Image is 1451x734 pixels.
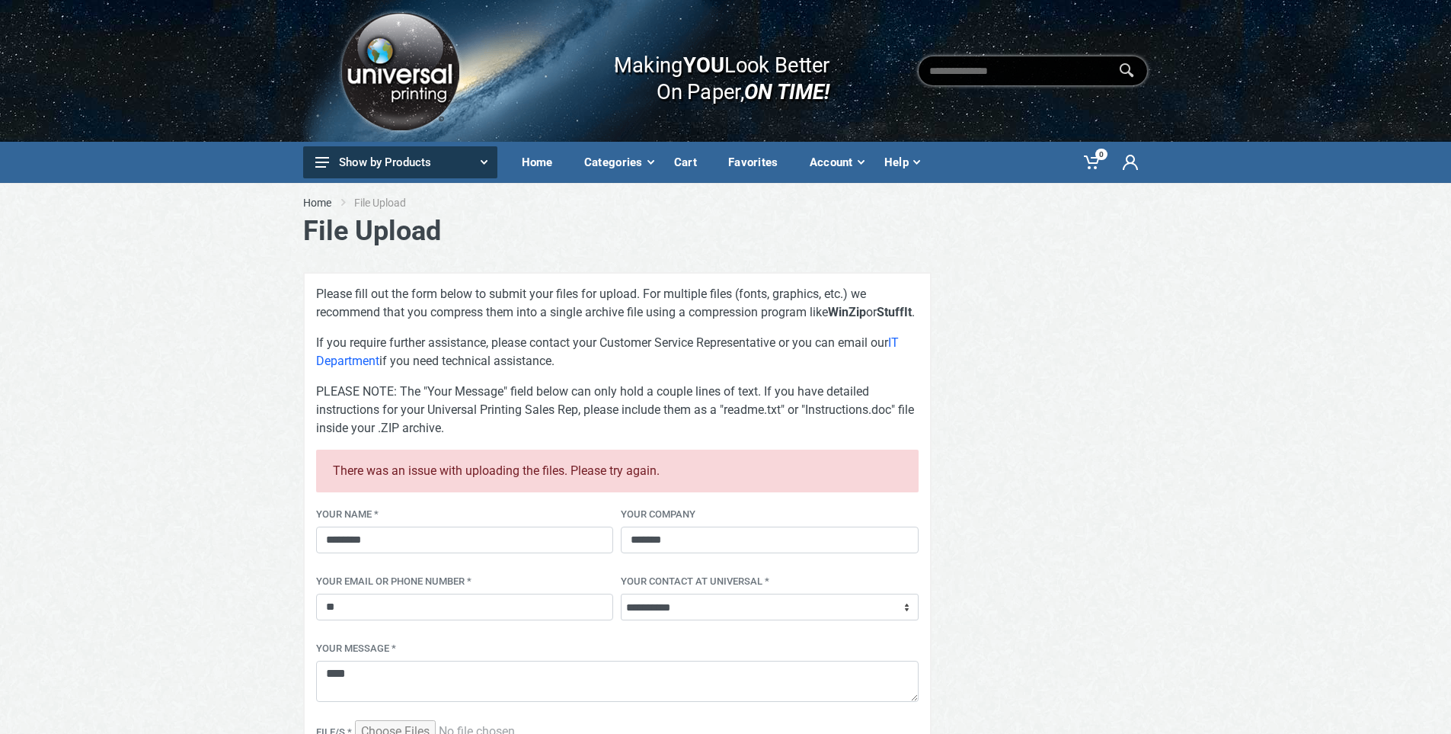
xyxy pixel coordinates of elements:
a: 0 [1073,142,1112,183]
label: Your contact at Universal * [621,574,769,591]
a: Favorites [718,142,799,183]
div: Account [799,146,874,178]
a: Home [511,142,574,183]
label: YOUR EMAIL OR PHONE NUMBER * [316,574,471,591]
div: Making Look Better On Paper, [584,37,830,105]
strong: WinZip [828,305,866,319]
a: Home [303,195,331,210]
li: File Upload [354,195,429,210]
i: ON TIME! [744,79,829,104]
p: Please fill out the form below to submit your files for upload. For multiple files (fonts, graphi... [316,285,919,322]
div: Categories [574,146,663,178]
div: There was an issue with uploading the files. Please try again. [316,450,919,492]
h1: File Upload [303,215,1149,248]
p: If you require further assistance, please contact your Customer Service Representative or you can... [316,334,919,370]
img: Logo.png [336,7,464,136]
label: Your Message * [316,641,396,658]
div: Help [874,146,929,178]
strong: StuffIt [877,305,912,319]
label: Your Company [621,507,695,524]
nav: breadcrumb [303,195,1149,210]
button: Show by Products [303,146,497,178]
p: PLEASE NOTE: The "Your Message" field below can only hold a couple lines of text. If you have det... [316,383,919,438]
span: 0 [1095,149,1107,160]
div: Cart [663,146,718,178]
a: Cart [663,142,718,183]
b: YOU [683,52,724,78]
label: Your Name * [316,507,379,524]
div: Home [511,146,574,178]
div: Favorites [718,146,799,178]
